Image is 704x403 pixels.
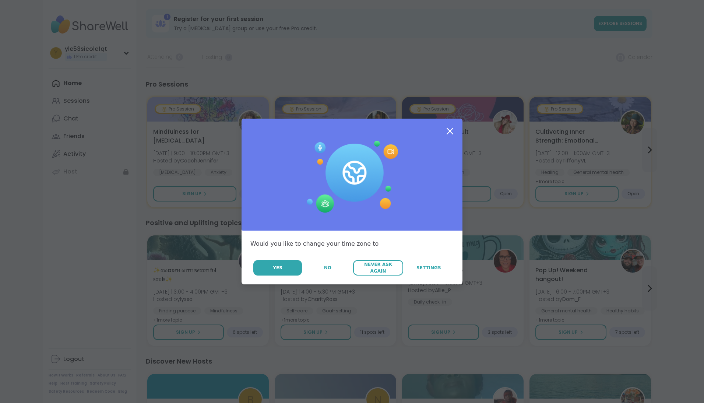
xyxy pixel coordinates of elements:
img: Session Experience [306,141,398,213]
button: Yes [253,260,302,276]
span: Settings [416,264,441,271]
span: Never Ask Again [357,261,399,274]
div: Would you like to change your time zone to [250,239,454,248]
span: Yes [273,264,282,271]
button: No [303,260,352,276]
span: No [324,264,331,271]
a: Settings [404,260,454,276]
button: Never Ask Again [353,260,403,276]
